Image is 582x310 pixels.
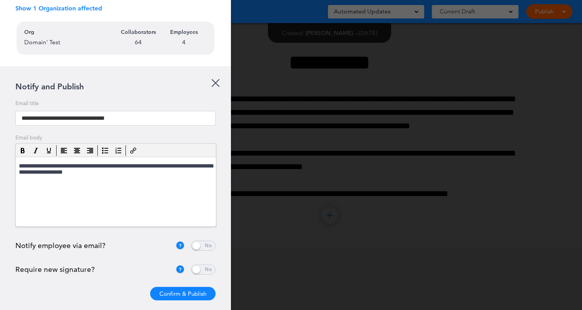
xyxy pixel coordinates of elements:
div: Align right [84,145,96,156]
span: Email title [15,101,216,106]
div: Bold [17,145,29,156]
p: Show 1 Organization affected [15,5,231,12]
div: Underline [43,145,55,156]
div: Employees [161,29,207,35]
div: Align left [58,145,70,156]
button: Confirm & Publish [150,287,216,300]
div: Require new signature? [15,266,176,273]
div: Org [24,29,115,35]
div: Collaborators [115,29,161,35]
div: Align center [71,145,83,156]
img: tooltip_icon.svg [176,265,185,274]
div: Insert/edit link [127,145,139,156]
div: Bullet list [99,145,111,156]
div: 64 [115,39,161,45]
div: Numbered list [112,145,124,156]
img: tooltip_icon.svg [176,241,185,250]
div: Notify employee via email? [15,242,176,249]
div: 4 [161,39,207,45]
div: Domain' Test [24,39,115,45]
span: Email body [15,135,216,140]
iframe: Rich Text Area. Press ALT-F9 for menu. Press ALT-F10 for toolbar. Press ALT-0 for help [16,157,216,226]
div: Italic [30,145,42,156]
p: Notify and Publish [15,82,216,91]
